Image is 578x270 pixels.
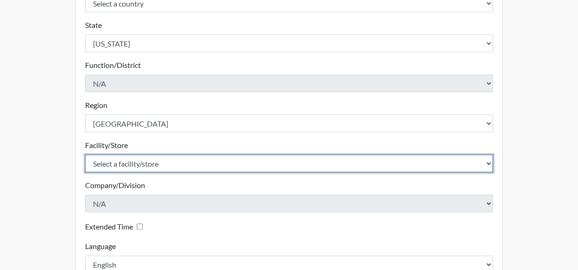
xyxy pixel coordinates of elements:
[85,221,133,232] label: Extended Time
[85,241,116,252] label: Language
[85,100,107,111] label: Region
[85,20,102,31] label: State
[85,220,146,233] div: Checking this box will provide the interviewee with an accomodation of extra time to answer each ...
[85,180,145,191] label: Company/Division
[85,60,141,71] label: Function/District
[85,140,128,151] label: Facility/Store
